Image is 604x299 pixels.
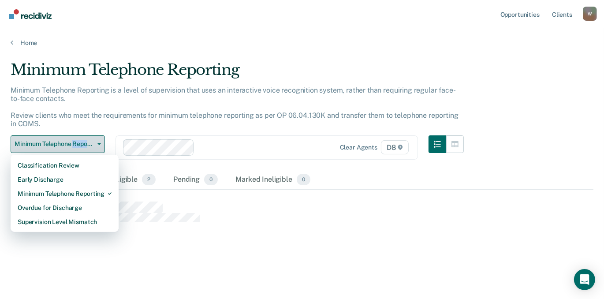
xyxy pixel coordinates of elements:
[583,7,597,21] div: W
[18,215,112,229] div: Supervision Level Mismatch
[15,140,94,148] span: Minimum Telephone Reporting
[18,158,112,172] div: Classification Review
[172,170,220,190] div: Pending0
[11,61,464,86] div: Minimum Telephone Reporting
[204,174,218,185] span: 0
[11,39,593,47] a: Home
[86,170,157,190] div: Almost Eligible2
[583,7,597,21] button: Profile dropdown button
[18,201,112,215] div: Overdue for Discharge
[142,174,156,185] span: 2
[9,9,52,19] img: Recidiviz
[381,140,409,154] span: D8
[11,197,516,232] div: CaseloadOpportunityCell-0785433
[11,86,459,128] p: Minimum Telephone Reporting is a level of supervision that uses an interactive voice recognition ...
[18,172,112,187] div: Early Discharge
[340,144,377,151] div: Clear agents
[297,174,310,185] span: 0
[234,170,312,190] div: Marked Ineligible0
[18,187,112,201] div: Minimum Telephone Reporting
[574,269,595,290] div: Open Intercom Messenger
[11,135,105,153] button: Minimum Telephone Reporting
